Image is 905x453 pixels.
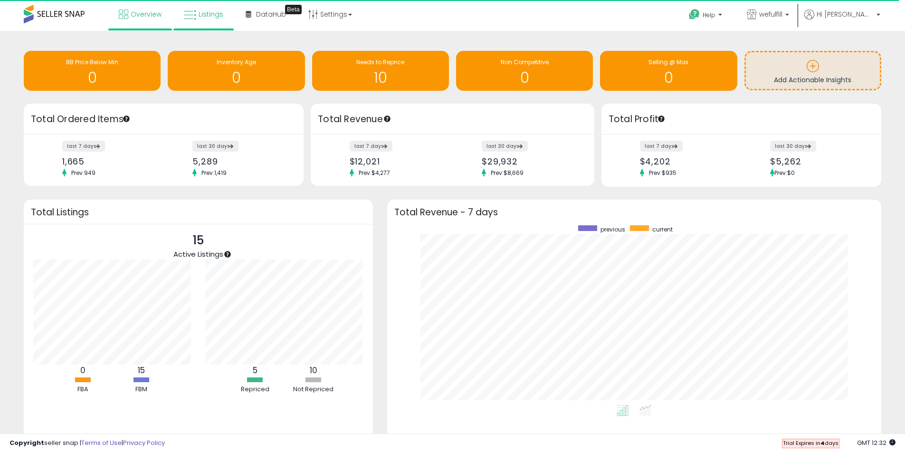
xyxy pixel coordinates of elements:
[770,141,816,152] label: last 30 days
[285,5,302,14] div: Tooltip anchor
[644,169,681,177] span: Prev: $935
[29,70,156,86] h1: 0
[356,58,404,66] span: Needs to Reprice
[461,70,588,86] h1: 0
[640,141,683,152] label: last 7 days
[122,115,131,123] div: Tooltip anchor
[24,51,161,91] a: BB Price Below Min 0
[81,438,122,447] a: Terms of Use
[759,10,782,19] span: wefulfill
[123,438,165,447] a: Privacy Policy
[652,225,673,233] span: current
[173,249,223,259] span: Active Listings
[312,51,449,91] a: Needs to Reprice 10
[80,365,86,376] b: 0
[456,51,593,91] a: Non Competitive 0
[804,10,880,31] a: Hi [PERSON_NAME]
[820,439,825,447] b: 4
[609,113,874,126] h3: Total Profit
[354,169,395,177] span: Prev: $4,277
[783,439,838,447] span: Trial Expires in days
[770,156,865,166] div: $5,262
[688,9,700,20] i: Get Help
[199,10,223,19] span: Listings
[256,10,286,19] span: DataHub
[486,169,528,177] span: Prev: $8,669
[640,156,734,166] div: $4,202
[605,70,732,86] h1: 0
[501,58,549,66] span: Non Competitive
[350,156,446,166] div: $12,021
[648,58,688,66] span: Selling @ Max
[318,113,587,126] h3: Total Revenue
[172,70,300,86] h1: 0
[310,365,317,376] b: 10
[31,113,296,126] h3: Total Ordered Items
[31,209,366,216] h3: Total Listings
[774,169,795,177] span: Prev: $0
[217,58,256,66] span: Inventory Age
[113,385,170,394] div: FBM
[350,141,392,152] label: last 7 days
[173,231,223,250] p: 15
[131,10,162,19] span: Overview
[600,51,737,91] a: Selling @ Max 0
[600,225,625,233] span: previous
[10,439,165,448] div: seller snap | |
[383,115,391,123] div: Tooltip anchor
[394,209,874,216] h3: Total Revenue - 7 days
[703,11,715,19] span: Help
[774,75,851,85] span: Add Actionable Insights
[482,141,528,152] label: last 30 days
[857,438,895,447] span: 2025-09-11 12:32 GMT
[192,156,287,166] div: 5,289
[62,156,157,166] div: 1,665
[817,10,874,19] span: Hi [PERSON_NAME]
[746,52,880,89] a: Add Actionable Insights
[67,169,100,177] span: Prev: 949
[253,365,257,376] b: 5
[657,115,666,123] div: Tooltip anchor
[317,70,444,86] h1: 10
[223,250,232,259] div: Tooltip anchor
[10,438,44,447] strong: Copyright
[681,1,732,31] a: Help
[55,385,112,394] div: FBA
[192,141,238,152] label: last 30 days
[168,51,305,91] a: Inventory Age 0
[285,385,342,394] div: Not Repriced
[482,156,578,166] div: $29,932
[138,365,145,376] b: 15
[62,141,105,152] label: last 7 days
[66,58,118,66] span: BB Price Below Min
[197,169,231,177] span: Prev: 1,419
[227,385,284,394] div: Repriced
